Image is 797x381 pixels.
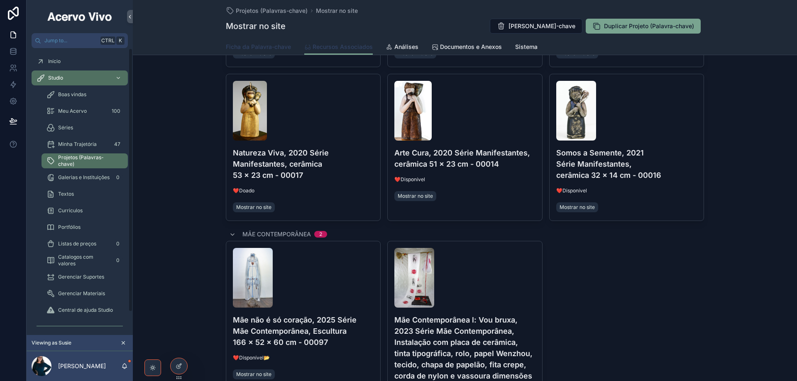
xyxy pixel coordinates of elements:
[58,254,110,267] span: Catalogos com valores
[100,36,115,45] span: Ctrl
[233,248,273,308] img: Mãe-não-é-só-coração,-2025-Série-Mãe-Contemporânea,-Escultura-166-x-52-x-60-cm---00097-web.jpg
[42,303,128,318] a: Central de ajuda Studio
[42,120,128,135] a: Séries
[226,7,308,15] a: Projetos (Palavras-chave)
[604,22,694,30] span: Duplicar Projeto (Palavra-chave)
[560,204,595,211] span: Mostrar no site
[394,176,535,183] span: ❤️Disponível
[233,202,275,212] a: Mostrar no site
[242,230,311,238] span: Mãe Contemporânea
[42,153,128,168] a: Projetos (Palavras-chave)
[236,7,308,15] span: Projetos (Palavras-chave)
[226,43,291,51] span: Ficha da Palavra-chave
[233,147,374,181] h4: Natureza Viva, 2020 Série Manifestantes, cerâmica 53 x 23 cm - 00017
[394,147,535,170] h4: Arte Cura, 2020 Série Manifestantes, cerâmica 51 x 23 cm - 00014
[48,75,63,81] span: Studio
[32,340,71,346] span: Viewing as Susie
[515,43,538,51] span: Sistema
[58,307,113,313] span: Central de ajuda Studio
[313,43,373,51] span: Recursos Associados
[58,274,104,280] span: Gerenciar Suportes
[58,207,83,214] span: Curriculos
[109,106,123,116] div: 100
[42,236,128,251] a: Listas de preços0
[58,91,86,98] span: Boas vindas
[42,187,128,201] a: Textos
[113,239,123,249] div: 0
[226,74,381,221] a: Natureza-Viva,-2020-Série-Manifestantes,-cerâmica-53-x-23-cm---00017-web.jpgNatureza Viva, 2020 S...
[113,255,123,265] div: 0
[58,191,74,197] span: Textos
[387,74,542,221] a: Arte-Cura,-2020-Série-Manifestantes,-cerâmica-51-x-23-cm---00014-web.jpgArte Cura, 2020 Série Man...
[32,33,128,48] button: Jump to...CtrlK
[42,87,128,102] a: Boas vindas
[233,187,374,194] span: ❤️Doado
[46,10,113,23] img: App logo
[58,154,120,167] span: Projetos (Palavras-chave)
[226,39,291,56] a: Ficha da Palavra-chave
[509,22,575,30] span: [PERSON_NAME]-chave
[440,43,502,51] span: Documentos e Anexos
[44,37,97,44] span: Jump to...
[42,170,128,185] a: Galerias e Instituições0
[58,240,96,247] span: Listas de preços
[58,224,81,231] span: Portfólios
[27,48,133,335] div: scrollable content
[58,174,110,181] span: Galerias e Instituições
[556,202,598,212] a: Mostrar no site
[117,37,124,44] span: K
[432,39,502,56] a: Documentos e Anexos
[549,74,704,221] a: Somos-a-Semente,-2021-Série-Manifestantes,-cerâmica-32-x-14-cm---00016-web.jpgSomos a Semente, 20...
[394,43,418,51] span: Análises
[233,369,275,379] a: Mostrar no site
[304,39,373,55] a: Recursos Associados
[58,108,87,114] span: Meu Acervo
[32,54,128,69] a: Início
[233,314,374,348] h4: Mãe não é só coração, 2025 Série Mãe Contemporânea, Escultura 166 x 52 x 60 cm - 00097
[394,248,434,308] img: Mãe-Contemporânea-l-Vou-bruxa,-2023-Série-Mãe-Contemporânea,-Instalação-com-placa-de-cerâmica,-ti...
[42,203,128,218] a: Curriculos
[58,141,97,148] span: Minha Trajetória
[42,253,128,268] a: Catalogos com valores0
[233,354,374,361] span: ❤️Disponível📂
[394,191,436,201] a: Mostrar no site
[236,371,271,378] span: Mostrar no site
[226,20,286,32] h1: Mostrar no site
[386,39,418,56] a: Análises
[58,362,106,370] p: [PERSON_NAME]
[398,193,433,199] span: Mostrar no site
[112,139,123,149] div: 47
[58,290,105,297] span: Gerenciar Materiais
[32,70,128,85] a: Studio
[319,231,322,238] div: 2
[233,81,267,141] img: Natureza-Viva,-2020-Série-Manifestantes,-cerâmica-53-x-23-cm---00017-web.jpg
[316,7,358,15] a: Mostrar no site
[490,19,582,34] button: [PERSON_NAME]-chave
[556,81,597,141] img: Somos-a-Semente,-2021-Série-Manifestantes,-cerâmica-32-x-14-cm---00016-web.jpg
[556,187,697,194] span: ❤️Disponível
[42,137,128,152] a: Minha Trajetória47
[394,81,432,141] img: Arte-Cura,-2020-Série-Manifestantes,-cerâmica-51-x-23-cm---00014-web.jpg
[236,204,271,211] span: Mostrar no site
[586,19,701,34] button: Duplicar Projeto (Palavra-chave)
[42,286,128,301] a: Gerenciar Materiais
[113,172,123,182] div: 0
[42,220,128,235] a: Portfólios
[42,269,128,284] a: Gerenciar Suportes
[58,124,73,131] span: Séries
[42,104,128,119] a: Meu Acervo100
[515,39,538,56] a: Sistema
[48,58,61,65] span: Início
[556,147,697,181] h4: Somos a Semente, 2021 Série Manifestantes, cerâmica 32 x 14 cm - 00016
